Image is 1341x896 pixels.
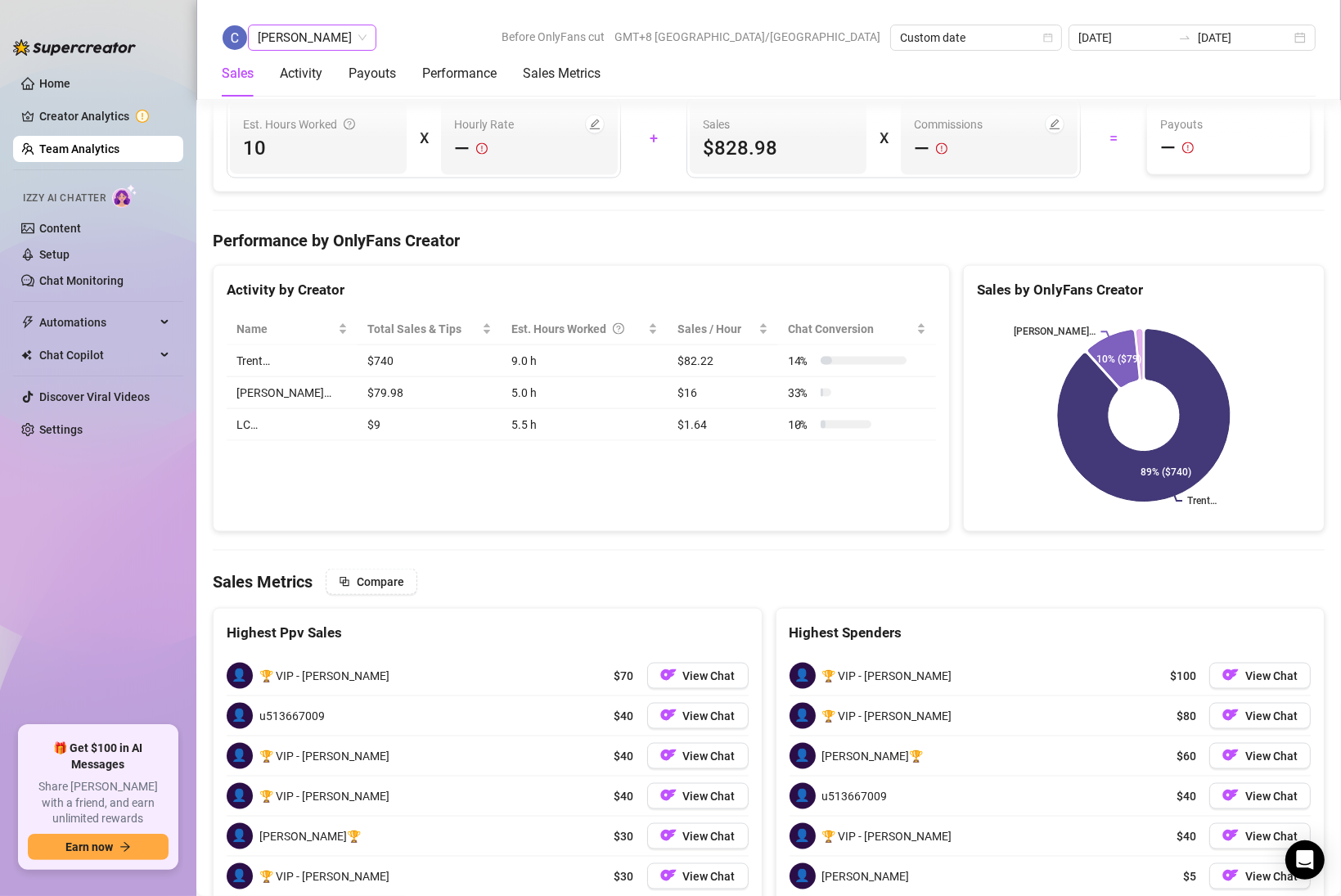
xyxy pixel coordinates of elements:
[1178,31,1191,44] span: to
[1209,863,1311,889] button: OFView Chat
[39,390,150,403] a: Discover Viral Videos
[589,119,601,130] span: edit
[822,787,888,805] span: u513667009
[822,747,924,765] span: [PERSON_NAME]🏆
[822,667,952,685] span: 🏆 VIP - [PERSON_NAME]
[227,313,358,345] th: Name
[683,669,736,682] span: View Chat
[614,827,634,845] span: $30
[790,783,816,809] span: 👤
[1209,823,1311,849] a: OFView Chat
[259,747,389,765] span: 🏆 VIP - [PERSON_NAME]
[668,345,778,377] td: $82.22
[1183,867,1196,885] span: $5
[1222,707,1239,723] img: OF
[454,115,514,133] article: Hourly Rate
[227,783,253,809] span: 👤
[1245,790,1298,803] span: View Chat
[614,787,634,805] span: $40
[502,377,668,409] td: 5.0 h
[668,313,778,345] th: Sales / Hour
[39,77,70,90] a: Home
[660,787,677,804] img: OF
[647,703,749,729] button: OFView Chat
[1178,31,1191,44] span: swap-right
[1177,827,1196,845] span: $40
[631,125,677,151] div: +
[39,248,70,261] a: Setup
[39,222,81,235] a: Content
[703,115,853,133] span: Sales
[660,827,677,844] img: OF
[511,320,645,338] div: Est. Hours Worked
[222,64,254,83] div: Sales
[1222,787,1239,804] img: OF
[614,747,634,765] span: $40
[614,25,880,49] span: GMT+8 [GEOGRAPHIC_DATA]/[GEOGRAPHIC_DATA]
[1209,703,1311,729] button: OFView Chat
[1198,29,1291,47] input: End date
[660,747,677,763] img: OF
[647,863,749,889] a: OFView Chat
[357,575,404,588] span: Compare
[1222,867,1239,884] img: OF
[227,622,749,644] div: Highest Ppv Sales
[259,787,389,805] span: 🏆 VIP - [PERSON_NAME]
[227,409,358,441] td: LC…
[259,827,361,845] span: [PERSON_NAME]🏆
[1245,709,1298,723] span: View Chat
[28,834,169,860] button: Earn nowarrow-right
[1187,495,1217,507] text: Trent…
[227,279,936,301] div: Activity by Creator
[1182,135,1194,161] span: exclamation-circle
[703,135,853,161] span: $828.98
[647,783,749,809] a: OFView Chat
[1177,787,1196,805] span: $40
[259,867,389,885] span: 🏆 VIP - [PERSON_NAME]
[778,313,936,345] th: Chat Conversion
[227,663,253,689] span: 👤
[788,416,814,434] span: 10 %
[790,663,816,689] span: 👤
[822,867,910,885] span: [PERSON_NAME]
[243,115,355,133] div: Est. Hours Worked
[119,841,131,853] span: arrow-right
[21,316,34,329] span: thunderbolt
[614,707,634,725] span: $40
[660,867,677,884] img: OF
[900,25,1052,50] span: Custom date
[683,709,736,723] span: View Chat
[677,320,755,338] span: Sales / Hour
[647,823,749,849] a: OFView Chat
[977,279,1311,301] div: Sales by OnlyFans Creator
[1245,750,1298,763] span: View Chat
[647,663,749,689] button: OFView Chat
[914,115,983,133] article: Commissions
[420,125,428,151] div: X
[1285,840,1325,880] div: Open Intercom Messenger
[213,229,1325,252] h4: Performance by OnlyFans Creator
[683,750,736,763] span: View Chat
[358,345,502,377] td: $740
[1209,743,1311,769] button: OFView Chat
[213,570,313,593] h4: Sales Metrics
[326,569,417,595] button: Compare
[227,823,253,849] span: 👤
[668,377,778,409] td: $16
[1209,663,1311,689] a: OFView Chat
[914,136,929,162] span: —
[683,790,736,803] span: View Chat
[1209,783,1311,809] button: OFView Chat
[339,576,350,588] span: block
[236,320,335,338] span: Name
[660,707,677,723] img: OF
[614,667,634,685] span: $70
[1245,669,1298,682] span: View Chat
[647,743,749,769] a: OFView Chat
[1078,29,1172,47] input: Start date
[790,823,816,849] span: 👤
[367,320,479,338] span: Total Sales & Tips
[39,142,119,155] a: Team Analytics
[683,830,736,843] span: View Chat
